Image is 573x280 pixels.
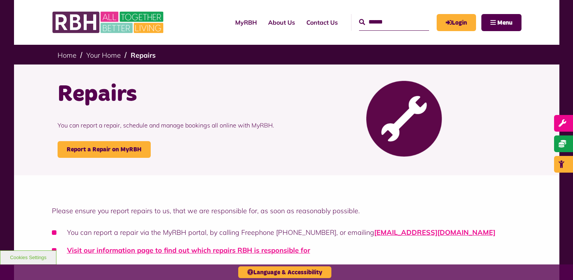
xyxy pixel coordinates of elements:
a: [EMAIL_ADDRESS][DOMAIN_NAME] [374,228,495,237]
h1: Repairs [58,80,281,109]
button: Navigation [481,14,521,31]
button: Language & Accessibility [238,266,331,278]
a: MyRBH [230,12,262,33]
a: MyRBH [437,14,476,31]
a: Report a Repair on MyRBH [58,141,151,158]
p: Please ensure you report repairs to us, that we are responsible for, as soon as reasonably possible. [52,206,521,216]
a: Visit our information page to find out which repairs RBH is responsible for [67,246,310,255]
a: Your Home [86,51,121,60]
li: You can report a repair via the MyRBH portal, by calling Freephone [PHONE_NUMBER], or emailing [52,227,521,238]
img: Report Repair [366,81,442,157]
a: Contact Us [301,12,343,33]
iframe: Netcall Web Assistant for live chat [539,246,573,280]
span: Menu [497,20,512,26]
p: You can report a repair, schedule and manage bookings all online with MyRBH. [58,109,281,141]
a: Home [58,51,77,60]
a: Repairs [131,51,156,60]
img: RBH [52,8,165,37]
a: About Us [262,12,301,33]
